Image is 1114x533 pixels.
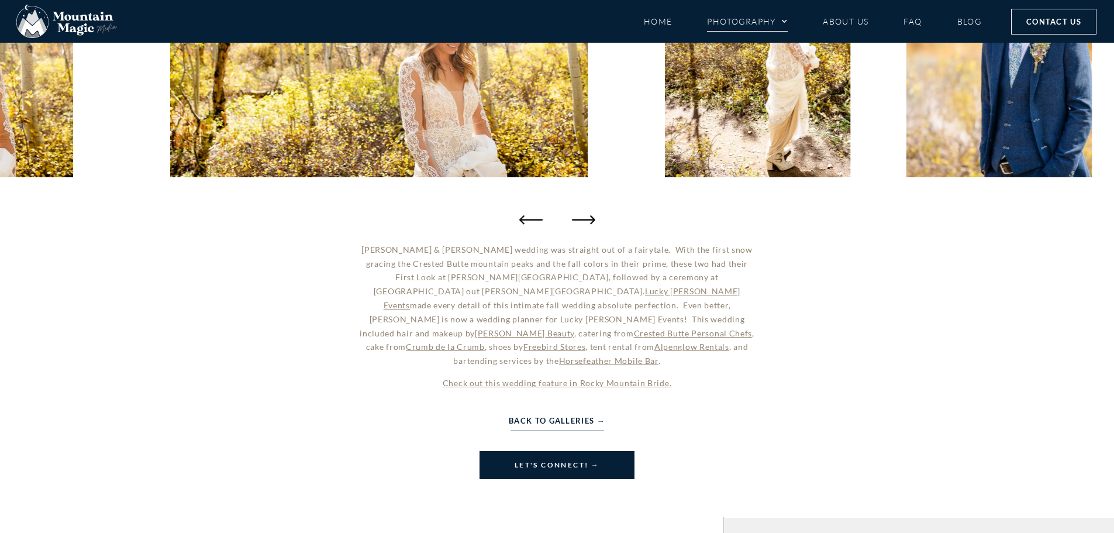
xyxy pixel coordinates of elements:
a: Photography [707,11,788,32]
img: Mountain Magic Media photography logo Crested Butte Photographer [16,5,117,39]
span: Contact Us [1026,15,1081,28]
a: FAQ [903,11,922,32]
a: [PERSON_NAME] Beauty [475,328,574,338]
a: Alpenglow Rentals [654,342,729,352]
a: Blog [957,11,982,32]
a: Crumb de la Crumb [406,342,485,352]
a: About Us [823,11,868,32]
div: Previous slide [519,208,543,231]
a: Lucky [PERSON_NAME] Events [384,286,741,310]
nav: Menu [644,11,982,32]
span: Let's Connect! → [515,459,599,472]
a: Crested Butte Personal Chefs [634,328,753,338]
a: Back to Galleries → [509,414,605,427]
a: Freebird Stores [523,342,586,352]
a: Home [644,11,672,32]
a: Check out this wedding feature in Rocky Mountain Bride. [443,378,672,388]
a: Contact Us [1011,9,1096,35]
a: Let's Connect! → [480,451,634,479]
a: Horsefeather Mobile Bar [559,356,658,366]
p: [PERSON_NAME] & [PERSON_NAME] wedding was straight out of a fairytale. With the first snow gracin... [356,243,758,368]
div: Next slide [572,208,595,231]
